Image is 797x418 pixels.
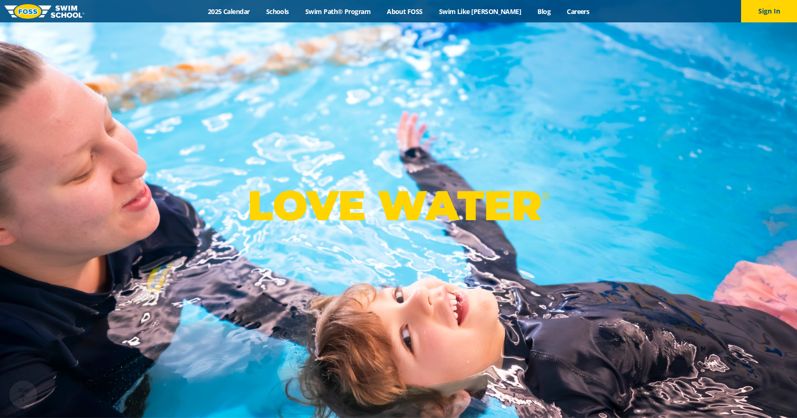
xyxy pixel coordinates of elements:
a: 2025 Calendar [199,7,258,16]
a: Blog [529,7,559,16]
div: TOP [18,388,29,402]
sup: ® [542,190,549,202]
a: Swim Like [PERSON_NAME] [431,7,529,16]
p: LOVE WATER [247,181,549,230]
a: Swim Path® Program [297,7,378,16]
a: Careers [559,7,598,16]
img: FOSS Swim School Logo [5,4,84,19]
a: Schools [258,7,297,16]
a: About FOSS [379,7,431,16]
